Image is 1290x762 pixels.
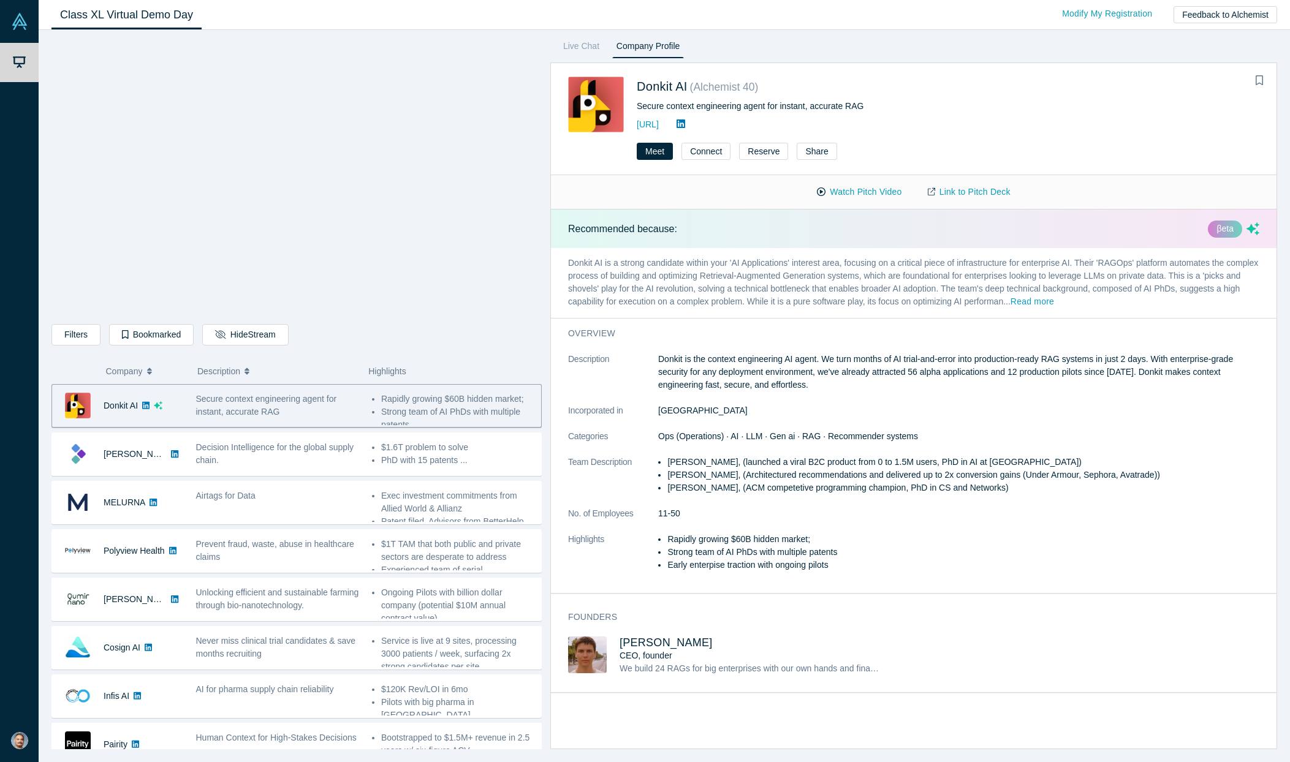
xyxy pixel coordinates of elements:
span: Airtags for Data [196,491,256,500]
h3: Founders [568,611,1242,624]
a: [PERSON_NAME] [104,594,174,604]
button: Company [106,358,185,384]
li: $1.6T problem to solve [381,441,535,454]
button: Description [197,358,355,384]
a: Donkit AI [104,401,138,410]
svg: dsa ai sparkles [154,401,162,410]
span: Never miss clinical trial candidates & save months recruiting [196,636,356,658]
a: Pairity [104,739,127,749]
button: Connect [681,143,730,160]
li: $1T TAM that both public and private sectors are desperate to address [381,538,535,564]
img: Cosign AI's Logo [65,635,91,660]
img: Kimaru AI's Logo [65,441,91,467]
button: Bookmark [1251,72,1268,89]
a: [URL] [637,119,659,129]
dt: Categories [568,430,658,456]
button: HideStream [202,324,288,345]
li: Patent filed, Advisors from BetterHelp, Reversing Labs ... [381,515,535,541]
img: Infis AI's Logo [65,683,91,709]
li: Ongoing Pilots with billion dollar company (potential $10M annual contract value) ... [381,586,535,625]
img: Donkit AI's Logo [65,393,91,418]
li: Strong team of AI PhDs with multiple patents [667,546,1259,559]
li: Rapidly growing $60B hidden market; [381,393,535,406]
li: Pilots with big pharma in [GEOGRAPHIC_DATA] ... [381,696,535,722]
img: Polyview Health's Logo [65,538,91,564]
p: Donkit AI is a strong candidate within your 'AI Applications' interest area, focusing on a critic... [551,248,1277,318]
a: MELURNA [104,497,145,507]
a: Class XL Virtual Demo Day [51,1,202,29]
span: Human Context for High-Stakes Decisions [196,733,357,742]
div: Secure context engineering agent for instant, accurate RAG [637,100,1045,113]
img: Aurangzeb Khan's Account [11,732,28,749]
button: Watch Pitch Video [804,181,914,203]
p: Recommended because: [568,222,677,236]
span: Description [197,358,240,384]
li: Service is live at 9 sites, processing 3000 patients / week, surfacing 2x strong candidates per s... [381,635,535,673]
button: Reserve [739,143,788,160]
span: Unlocking efficient and sustainable farming through bio-nanotechnology. [196,587,359,610]
li: [PERSON_NAME], (ACM competetive programming champion, PhD in CS and Networks) [667,481,1259,494]
dt: Highlights [568,533,658,584]
a: Modify My Registration [1049,3,1165,25]
li: Rapidly growing $60B hidden market; [667,533,1259,546]
a: Cosign AI [104,643,140,652]
p: Donkit is the context engineering AI agent. We turn months of AI trial-and-error into production-... [658,353,1259,391]
li: Experienced team of serial entrepreneurs with successful exits of ... [381,564,535,589]
li: Bootstrapped to $1.5M+ revenue in 2.5 years w/ six-figure ACV [381,731,535,757]
span: Highlights [368,366,406,376]
li: Exec investment commitments from Allied World & Allianz [381,489,535,515]
img: Alchemist Vault Logo [11,13,28,30]
li: [PERSON_NAME], (Architectured recommendations and delivered up to 2x conversion gains (Under Armo... [667,469,1259,481]
dt: Incorporated in [568,404,658,430]
h3: overview [568,327,1242,340]
button: Read more [1011,295,1054,309]
img: Mikhail Baklanov's Profile Image [568,636,607,673]
span: Company [106,358,143,384]
span: AI for pharma supply chain reliability [196,684,334,694]
a: Live Chat [559,39,604,58]
li: Strong team of AI PhDs with multiple patents ... [381,406,535,431]
dt: Team Description [568,456,658,507]
a: [PERSON_NAME] [104,449,174,459]
button: Meet [637,143,673,160]
img: Donkit AI's Logo [568,77,624,132]
iframe: Alchemist Class XL Demo Day: Vault [52,40,541,315]
a: Infis AI [104,691,129,701]
a: Donkit AI [637,80,688,93]
dd: 11-50 [658,507,1259,520]
svg: dsa ai sparkles [1246,222,1259,235]
img: MELURNA's Logo [65,489,91,515]
button: Filters [51,324,101,345]
span: Decision Intelligence for the global supply chain. [196,442,354,465]
span: Prevent fraud, waste, abuse in healthcare claims [196,539,354,562]
span: We build 24 RAGs for big enterprises with our own hands and finally found a way how to build an A... [620,663,1164,673]
button: Feedback to Alchemist [1174,6,1277,23]
li: PhD with 15 patents ... [381,454,535,467]
a: [PERSON_NAME] [620,636,713,649]
a: Polyview Health [104,546,165,556]
div: βeta [1208,221,1242,238]
li: [PERSON_NAME], (launched a viral B2C product from 0 to 1.5M users, PhD in AI at [GEOGRAPHIC_DATA]) [667,456,1259,469]
li: Early enterpise traction with ongoing pilots [667,559,1259,571]
span: Ops (Operations) · AI · LLM · Gen ai · RAG · Recommender systems [658,431,918,441]
small: ( Alchemist 40 ) [690,81,759,93]
dd: [GEOGRAPHIC_DATA] [658,404,1259,417]
button: Share [797,143,837,160]
span: CEO, founder [620,651,672,660]
li: $120K Rev/LOI in 6mo [381,683,535,696]
a: Company Profile [612,39,684,58]
img: Pairity's Logo [65,731,91,757]
button: Bookmarked [109,324,194,345]
dt: Description [568,353,658,404]
img: Qumir Nano's Logo [65,586,91,612]
span: Secure context engineering agent for instant, accurate RAG [196,394,337,417]
dt: No. of Employees [568,507,658,533]
a: Link to Pitch Deck [915,181,1023,203]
